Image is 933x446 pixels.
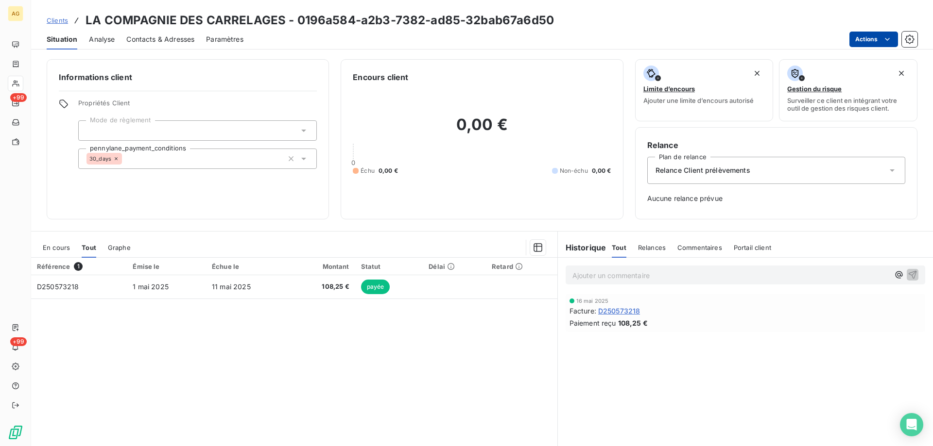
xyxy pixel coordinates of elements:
div: Open Intercom Messenger [900,413,923,436]
a: Clients [47,16,68,25]
span: 108,25 € [618,318,648,328]
span: Situation [47,34,77,44]
span: Aucune relance prévue [647,194,905,203]
div: Retard [492,263,552,270]
span: 0,00 € [592,166,611,175]
button: Limite d’encoursAjouter une limite d’encours autorisé [635,59,774,121]
span: 1 mai 2025 [133,282,169,291]
span: Échu [361,166,375,175]
h3: LA COMPAGNIE DES CARRELAGES - 0196a584-a2b3-7382-ad85-32bab67a6d50 [86,12,554,29]
h6: Historique [558,242,606,253]
span: Graphe [108,244,131,251]
button: Gestion du risqueSurveiller ce client en intégrant votre outil de gestion des risques client. [779,59,917,121]
div: AG [8,6,23,21]
h6: Relance [647,139,905,151]
span: Tout [82,244,96,251]
h6: Informations client [59,71,317,83]
span: Contacts & Adresses [126,34,194,44]
span: payée [361,280,390,294]
span: 1 [74,262,83,271]
span: Propriétés Client [78,99,317,113]
span: Ajouter une limite d’encours autorisé [643,97,754,104]
span: Paiement reçu [570,318,616,328]
span: 30_days [89,156,111,162]
div: Statut [361,263,417,270]
span: D250573218 [598,306,640,316]
span: Gestion du risque [787,85,842,93]
div: Montant [296,263,349,270]
img: Logo LeanPay [8,425,23,440]
span: Facture : [570,306,596,316]
span: +99 [10,337,27,346]
span: 16 mai 2025 [576,298,609,304]
span: Paramètres [206,34,243,44]
div: Échue le [212,263,284,270]
button: Actions [849,32,898,47]
div: Émise le [133,263,200,270]
span: 0 [351,159,355,166]
h2: 0,00 € [353,115,611,144]
h6: Encours client [353,71,408,83]
div: Délai [429,263,480,270]
span: Analyse [89,34,115,44]
span: 108,25 € [296,282,349,292]
span: Tout [612,244,626,251]
span: D250573218 [37,282,79,291]
span: 11 mai 2025 [212,282,251,291]
span: Relances [638,244,666,251]
span: 0,00 € [379,166,398,175]
span: Portail client [734,244,771,251]
span: Limite d’encours [643,85,695,93]
input: Ajouter une valeur [86,126,94,135]
span: Surveiller ce client en intégrant votre outil de gestion des risques client. [787,97,909,112]
span: Relance Client prélèvements [656,165,750,175]
span: +99 [10,93,27,102]
div: Référence [37,262,121,271]
span: Clients [47,17,68,24]
input: Ajouter une valeur [122,154,130,163]
span: Commentaires [677,244,722,251]
span: En cours [43,244,70,251]
span: Non-échu [560,166,588,175]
